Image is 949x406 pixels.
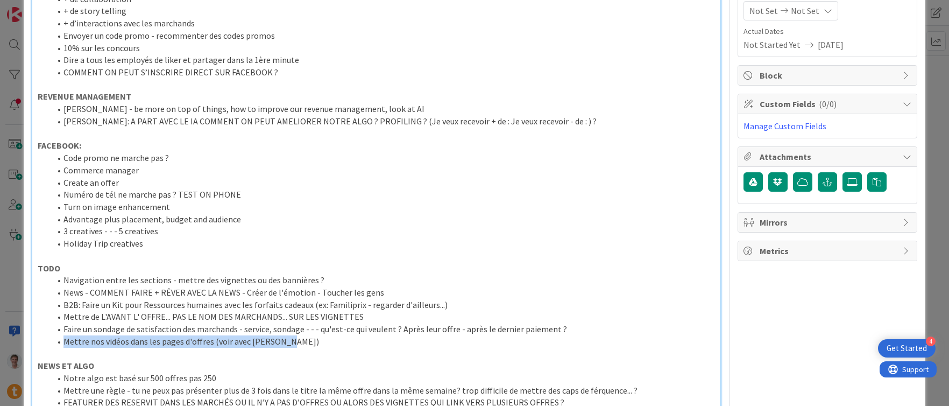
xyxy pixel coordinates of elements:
[38,140,81,151] strong: FACEBOOK:
[51,372,715,384] li: Notre algo est basé sur 500 offres pas 250
[38,91,131,102] strong: REVENUE MANAGEMENT
[51,274,715,286] li: Navigation entre les sections - mettre des vignettes ou des bannières ?
[760,69,897,82] span: Block
[51,237,715,250] li: Holiday Trip creatives
[51,177,715,189] li: Create an offer
[760,150,897,163] span: Attachments
[51,152,715,164] li: Code promo ne marche pas ?
[791,4,819,17] span: Not Set
[51,188,715,201] li: Numéro de tél ne marche pas ? TEST ON PHONE
[51,213,715,226] li: Advantage plus placement, budget and audience
[51,384,715,397] li: Mettre une règle - tu ne peux pas présenter plus de 3 fois dans le titre la même offre dans la mê...
[51,225,715,237] li: 3 creatives - - - 5 creatives
[878,339,936,358] div: Open Get Started checklist, remaining modules: 4
[51,54,715,66] li: Dire a tous les employés de liker et partager dans la 1ère minute
[743,121,826,131] a: Manage Custom Fields
[51,103,715,115] li: [PERSON_NAME] - be more on top of things, how to improve our revenue management, look at AI
[743,38,801,51] span: Not Started Yet
[51,201,715,213] li: Turn on image enhancement
[51,17,715,30] li: + d’interactions avec les marchands
[743,26,911,37] span: Actual Dates
[760,244,897,257] span: Metrics
[51,115,715,128] li: [PERSON_NAME]: A PART AVEC LE IA COMMENT ON PEUT AMELIORER NOTRE ALGO ? PROFILING ? (Je veux rece...
[51,286,715,299] li: News - COMMENT FAIRE + RÊVER AVEC LA NEWS - Créer de l'émotion - Toucher les gens
[51,311,715,323] li: Mettre de L'AVANT L' OFFRE... PAS LE NOM DES MARCHANDS... SUR LES VIGNETTES
[38,360,94,371] strong: NEWS ET ALGO
[926,337,936,346] div: 4
[51,323,715,335] li: Faire un sondage de satisfaction des marchands - service, sondage - - - qu'est-ce qui veulent ? A...
[760,216,897,229] span: Mirrors
[51,42,715,54] li: 10% sur les concours
[51,299,715,311] li: B2B: Faire un Kit pour Ressources humaines avec les forfaits cadeaux (ex: Familiprix - regarder d...
[51,30,715,42] li: Envoyer un code promo - recommenter des codes promos
[749,4,778,17] span: Not Set
[51,66,715,79] li: COMMENT ON PEUT S’INSCRIRE DIRECT SUR FACEBOOK ?
[51,164,715,177] li: Commerce manager
[51,335,715,348] li: Mettre nos vidéos dans les pages d'offres (voir avec [PERSON_NAME])
[23,2,49,15] span: Support
[819,99,837,109] span: ( 0/0 )
[760,97,897,110] span: Custom Fields
[887,343,927,354] div: Get Started
[818,38,844,51] span: [DATE]
[38,263,60,274] strong: TODO
[51,5,715,17] li: + de story telling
